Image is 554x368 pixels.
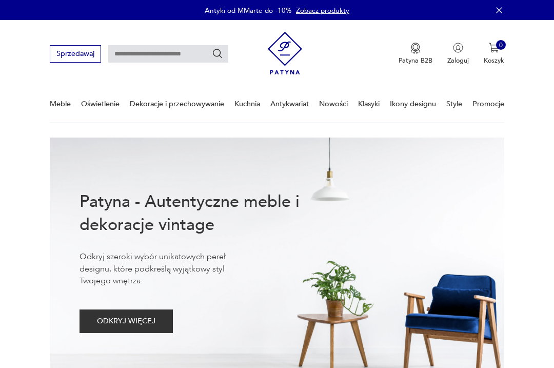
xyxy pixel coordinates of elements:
a: Meble [50,86,71,122]
a: Oświetlenie [81,86,120,122]
button: Zaloguj [447,43,469,65]
a: Zobacz produkty [296,6,349,15]
a: Dekoracje i przechowywanie [130,86,224,122]
a: Promocje [472,86,504,122]
p: Koszyk [484,56,504,65]
a: ODKRYJ WIĘCEJ [80,319,173,325]
div: 0 [496,40,506,50]
button: Patyna B2B [399,43,432,65]
img: Ikonka użytkownika [453,43,463,53]
p: Patyna B2B [399,56,432,65]
a: Antykwariat [270,86,309,122]
p: Zaloguj [447,56,469,65]
a: Ikony designu [390,86,436,122]
p: Antyki od MMarte do -10% [205,6,291,15]
a: Kuchnia [234,86,260,122]
img: Ikona medalu [410,43,421,54]
button: 0Koszyk [484,43,504,65]
img: Patyna - sklep z meblami i dekoracjami vintage [268,28,302,78]
p: Odkryj szeroki wybór unikatowych pereł designu, które podkreślą wyjątkowy styl Twojego wnętrza. [80,251,255,287]
a: Style [446,86,462,122]
button: ODKRYJ WIĘCEJ [80,309,173,333]
button: Sprzedawaj [50,45,101,62]
h1: Patyna - Autentyczne meble i dekoracje vintage [80,190,325,237]
a: Ikona medaluPatyna B2B [399,43,432,65]
a: Nowości [319,86,348,122]
a: Sprzedawaj [50,51,101,57]
img: Ikona koszyka [489,43,499,53]
button: Szukaj [212,48,223,60]
a: Klasyki [358,86,380,122]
